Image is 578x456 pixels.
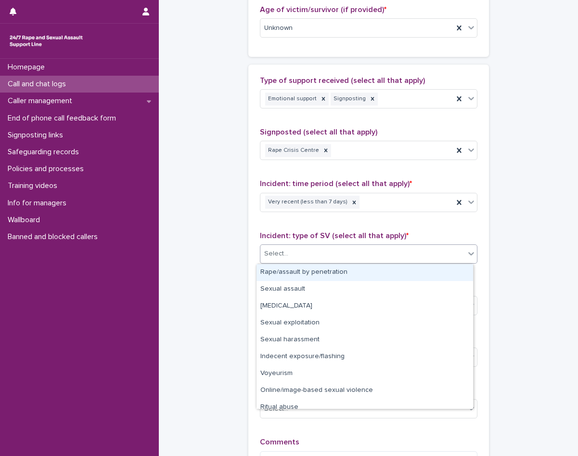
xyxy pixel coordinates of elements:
[257,264,473,281] div: Rape/assault by penetration
[260,180,412,188] span: Incident: time period (select all that apply)
[4,164,91,174] p: Policies and processes
[265,144,321,157] div: Rape Crisis Centre
[4,96,80,106] p: Caller management
[264,23,293,33] span: Unknown
[265,196,349,209] div: Very recent (less than 7 days)
[4,181,65,190] p: Training videos
[260,128,377,136] span: Signposted (select all that apply)
[260,232,409,240] span: Incident: type of SV (select all that apply)
[257,349,473,365] div: Indecent exposure/flashing
[4,215,48,225] p: Wallboard
[260,6,386,13] span: Age of victim/survivor (if provided)
[4,63,52,72] p: Homepage
[257,332,473,349] div: Sexual harassment
[4,199,74,208] p: Info for managers
[257,365,473,382] div: Voyeurism
[257,298,473,315] div: Child sexual abuse
[257,281,473,298] div: Sexual assault
[4,80,74,89] p: Call and chat logs
[4,131,71,140] p: Signposting links
[260,77,425,84] span: Type of support received (select all that apply)
[4,114,124,123] p: End of phone call feedback form
[8,31,85,51] img: rhQMoQhaT3yELyF149Cw
[265,93,318,106] div: Emotional support
[331,93,367,106] div: Signposting
[257,315,473,332] div: Sexual exploitation
[257,382,473,399] div: Online/image-based sexual violence
[264,249,288,259] div: Select...
[4,148,87,157] p: Safeguarding records
[257,399,473,416] div: Ritual abuse
[260,438,299,446] span: Comments
[4,232,105,241] p: Banned and blocked callers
